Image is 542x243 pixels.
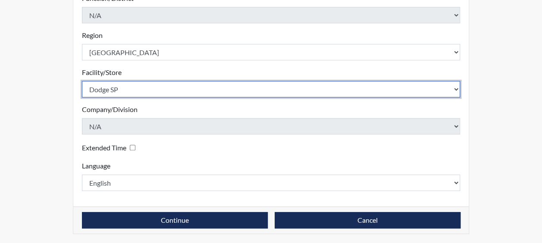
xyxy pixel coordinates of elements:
button: Continue [82,212,268,228]
button: Cancel [275,212,461,228]
label: Language [82,161,110,171]
label: Company/Division [82,104,138,115]
div: Checking this box will provide the interviewee with an accomodation of extra time to answer each ... [82,141,139,154]
label: Extended Time [82,143,126,153]
label: Facility/Store [82,67,122,78]
label: Region [82,30,103,40]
